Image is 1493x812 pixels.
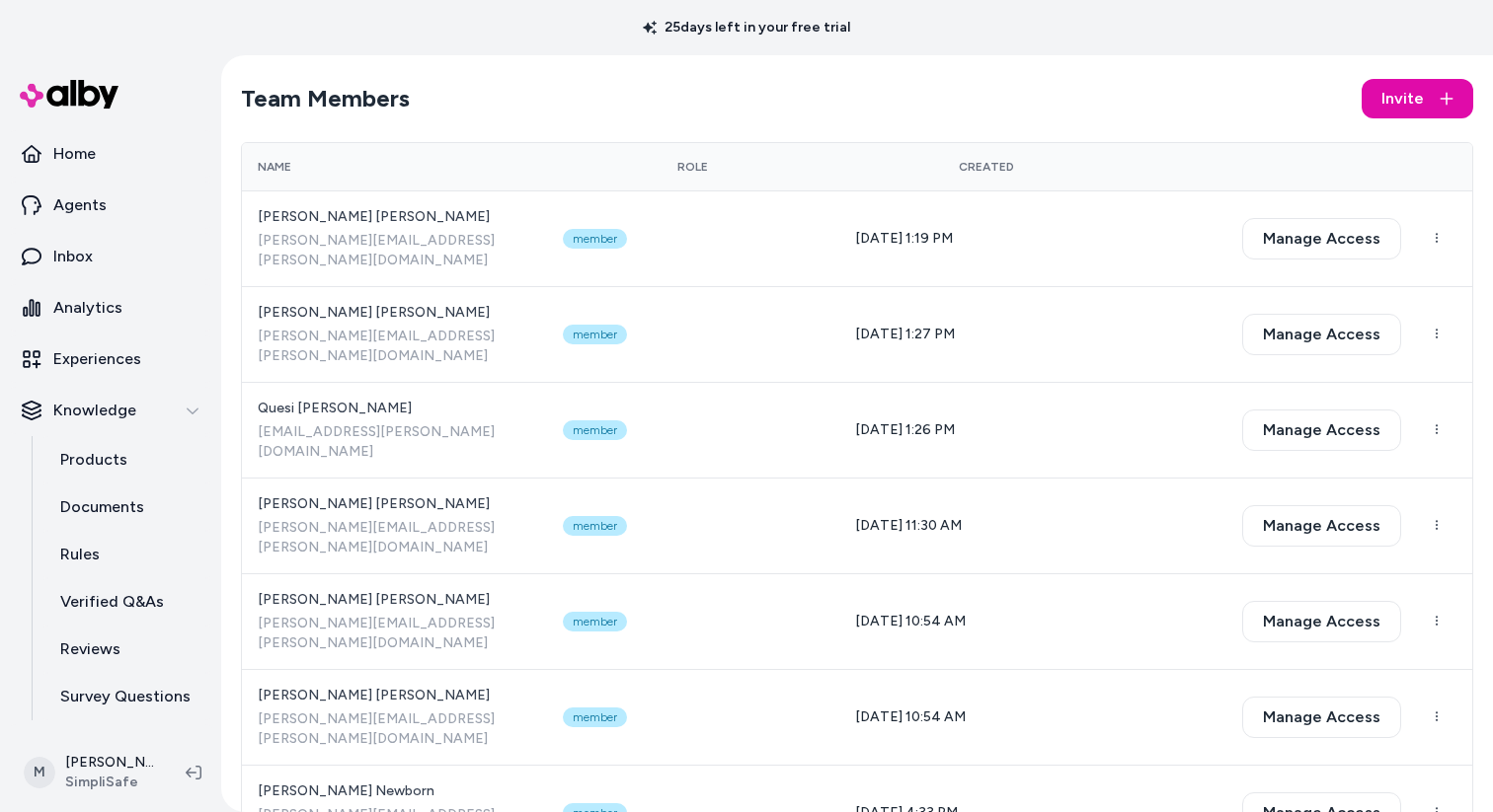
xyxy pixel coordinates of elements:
[65,753,154,773] p: [PERSON_NAME]
[258,686,531,705] span: [PERSON_NAME] [PERSON_NAME]
[1362,79,1473,118] button: Invite
[258,327,531,366] span: [PERSON_NAME][EMAIL_ADDRESS][PERSON_NAME][DOMAIN_NAME]
[40,673,213,720] a: Survey Questions
[258,159,531,175] div: Name
[563,612,627,631] div: member
[53,193,107,217] p: Agents
[855,326,955,342] span: [DATE] 1:27 PM
[1242,409,1401,451] button: Manage Access
[258,614,531,653] span: [PERSON_NAME][EMAIL_ADDRESS][PERSON_NAME][DOMAIN_NAME]
[40,483,213,531] a: Documents
[40,578,213,626] a: Verified Q&As
[258,399,531,418] span: Quesi [PERSON_NAME]
[855,517,962,534] span: [DATE] 11:30 AM
[53,296,122,320] p: Analytics
[1242,601,1401,642] button: Manage Access
[1242,697,1401,738] button: Manage Access
[53,245,93,268] p: Inbox
[258,494,531,514] span: [PERSON_NAME] [PERSON_NAME]
[258,709,531,749] span: [PERSON_NAME][EMAIL_ADDRESS][PERSON_NAME][DOMAIN_NAME]
[60,543,100,566] p: Rules
[1242,505,1401,547] button: Manage Access
[855,230,953,247] span: [DATE] 1:19 PM
[258,231,531,270] span: [PERSON_NAME][EMAIL_ADDRESS][PERSON_NAME][DOMAIN_NAME]
[258,590,531,610] span: [PERSON_NAME] [PERSON_NAME]
[258,422,531,462] span: [EMAIL_ADDRESS][PERSON_NAME][DOMAIN_NAME]
[258,781,531,801] span: [PERSON_NAME] Newborn
[258,518,531,557] span: [PERSON_NAME][EMAIL_ADDRESS][PERSON_NAME][DOMAIN_NAME]
[53,142,96,166] p: Home
[1242,314,1401,355] button: Manage Access
[563,516,627,536] div: member
[60,448,127,472] p: Products
[563,707,627,727] div: member
[563,325,627,344] div: member
[8,284,213,332] a: Analytics
[20,80,118,109] img: alby Logo
[855,613,966,629] span: [DATE] 10:54 AM
[8,130,213,178] a: Home
[241,83,410,114] h2: Team Members
[563,420,627,440] div: member
[631,18,862,37] p: 25 days left in your free trial
[8,182,213,229] a: Agents
[60,495,144,519] p: Documents
[1242,218,1401,259] button: Manage Access
[60,637,120,661] p: Reviews
[563,229,627,249] div: member
[855,708,966,725] span: [DATE] 10:54 AM
[563,159,825,175] div: Role
[40,436,213,483] a: Products
[40,626,213,673] a: Reviews
[258,303,531,323] span: [PERSON_NAME] [PERSON_NAME]
[855,159,1117,175] div: Created
[8,335,213,383] a: Experiences
[40,531,213,578] a: Rules
[24,757,55,788] span: M
[8,233,213,280] a: Inbox
[65,773,154,792] span: SimpliSafe
[12,741,170,804] button: M[PERSON_NAME]SimpliSafe
[855,421,955,438] span: [DATE] 1:26 PM
[53,347,141,371] p: Experiences
[53,399,136,422] p: Knowledge
[258,207,531,227] span: [PERSON_NAME] [PERSON_NAME]
[60,590,164,614] p: Verified Q&As
[8,387,213,434] button: Knowledge
[1381,87,1424,111] span: Invite
[60,685,191,708] p: Survey Questions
